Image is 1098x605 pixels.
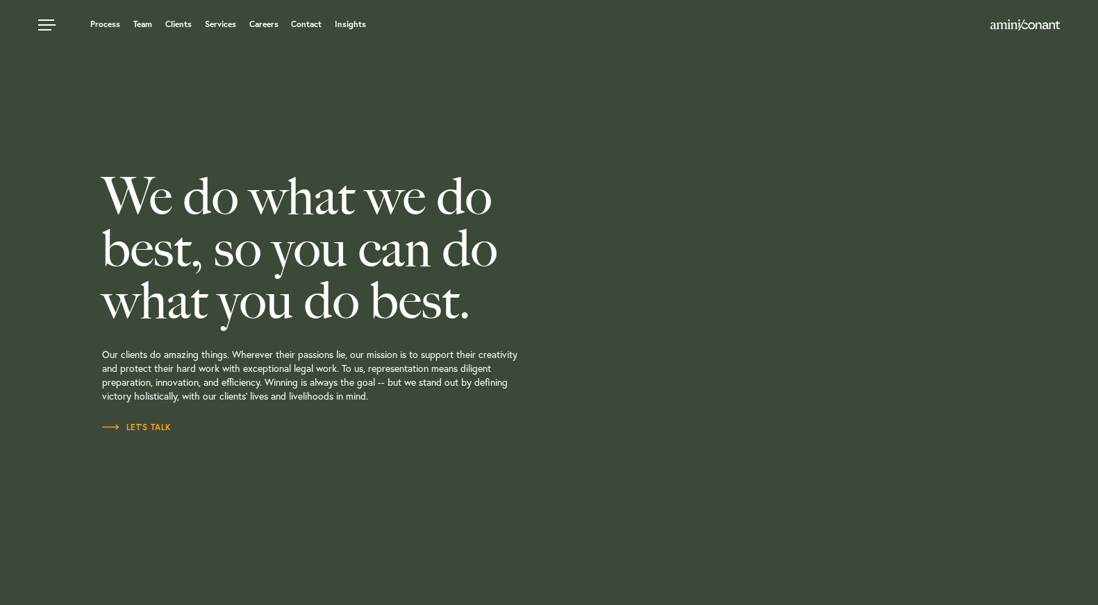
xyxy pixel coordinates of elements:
a: Clients [165,20,192,28]
a: Contact [291,20,322,28]
a: Team [133,20,152,28]
p: Our clients do amazing things. Wherever their passions lie, our mission is to support their creat... [102,327,631,420]
span: Let’s Talk [102,423,172,432]
a: Careers [249,20,278,28]
a: Services [205,20,236,28]
a: Process [90,20,120,28]
a: Let’s Talk [102,420,172,434]
img: Amini & Conant [990,19,1060,31]
h2: We do what we do best, so you can do what you do best. [102,171,631,327]
a: Insights [335,20,366,28]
